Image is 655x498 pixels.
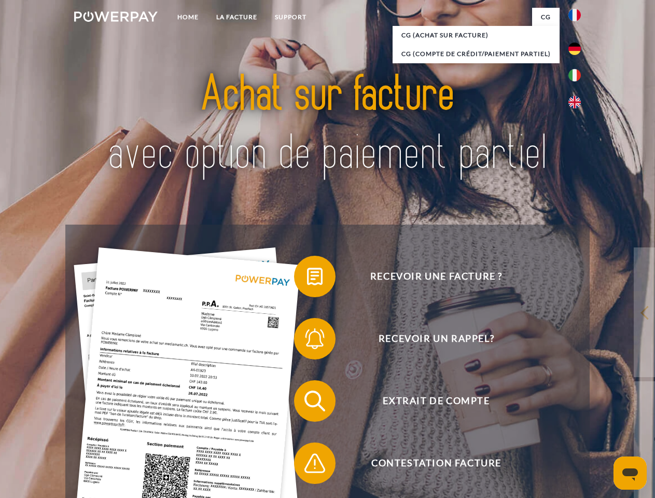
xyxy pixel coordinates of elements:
a: Home [169,8,207,26]
iframe: Bouton de lancement de la fenêtre de messagerie [614,457,647,490]
span: Recevoir un rappel? [309,318,563,359]
img: qb_search.svg [302,388,328,414]
a: CG [532,8,560,26]
img: fr [568,9,581,21]
img: logo-powerpay-white.svg [74,11,158,22]
button: Recevoir une facture ? [294,256,564,297]
span: Extrait de compte [309,380,563,422]
a: CG (achat sur facture) [393,26,560,45]
img: qb_bell.svg [302,326,328,352]
button: Extrait de compte [294,380,564,422]
img: title-powerpay_fr.svg [99,50,556,199]
a: CG (Compte de crédit/paiement partiel) [393,45,560,63]
img: qb_bill.svg [302,264,328,289]
span: Contestation Facture [309,442,563,484]
span: Recevoir une facture ? [309,256,563,297]
img: qb_warning.svg [302,450,328,476]
button: Contestation Facture [294,442,564,484]
img: en [568,96,581,108]
a: Support [266,8,315,26]
button: Recevoir un rappel? [294,318,564,359]
img: de [568,43,581,55]
a: LA FACTURE [207,8,266,26]
img: it [568,69,581,81]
